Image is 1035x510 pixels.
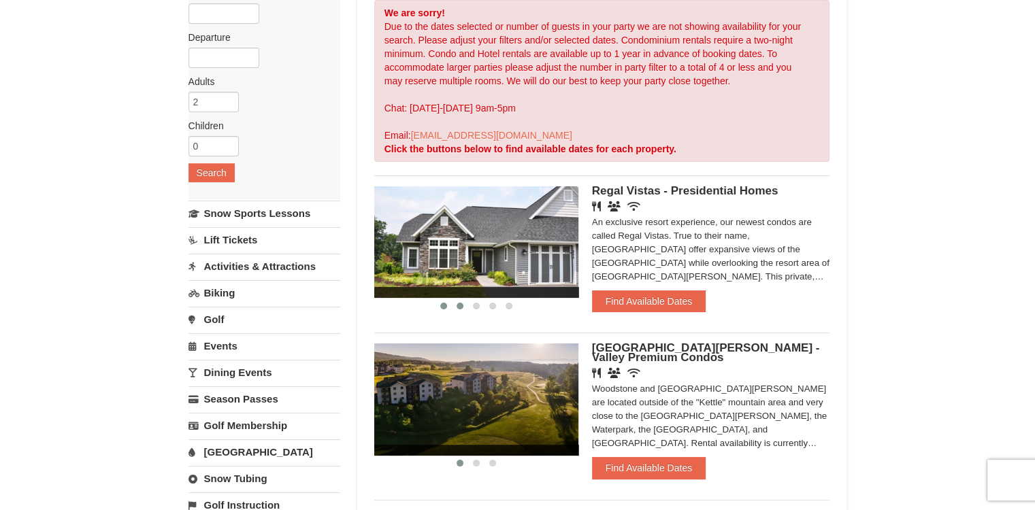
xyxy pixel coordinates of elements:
[188,360,340,385] a: Dining Events
[188,31,330,44] label: Departure
[608,201,621,211] i: Banquet Facilities
[188,227,340,252] a: Lift Tickets
[608,368,621,378] i: Banquet Facilities
[592,341,820,364] span: [GEOGRAPHIC_DATA][PERSON_NAME] - Valley Premium Condos
[188,307,340,332] a: Golf
[188,119,330,133] label: Children
[188,413,340,438] a: Golf Membership
[384,143,676,154] strong: Click the buttons below to find available dates for each property.
[188,254,340,279] a: Activities & Attractions
[188,201,340,226] a: Snow Sports Lessons
[384,7,445,18] strong: We are sorry!
[188,466,340,491] a: Snow Tubing
[592,201,601,211] i: Restaurant
[627,201,640,211] i: Wireless Internet (free)
[592,457,706,479] button: Find Available Dates
[411,130,572,141] a: [EMAIL_ADDRESS][DOMAIN_NAME]
[188,163,235,182] button: Search
[188,333,340,358] a: Events
[188,280,340,305] a: Biking
[592,368,601,378] i: Restaurant
[592,184,778,197] span: Regal Vistas - Presidential Homes
[592,216,830,284] div: An exclusive resort experience, our newest condos are called Regal Vistas. True to their name, [G...
[188,439,340,464] a: [GEOGRAPHIC_DATA]
[592,290,706,312] button: Find Available Dates
[592,382,830,450] div: Woodstone and [GEOGRAPHIC_DATA][PERSON_NAME] are located outside of the "Kettle" mountain area an...
[188,386,340,411] a: Season Passes
[627,368,640,378] i: Wireless Internet (free)
[188,75,330,88] label: Adults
